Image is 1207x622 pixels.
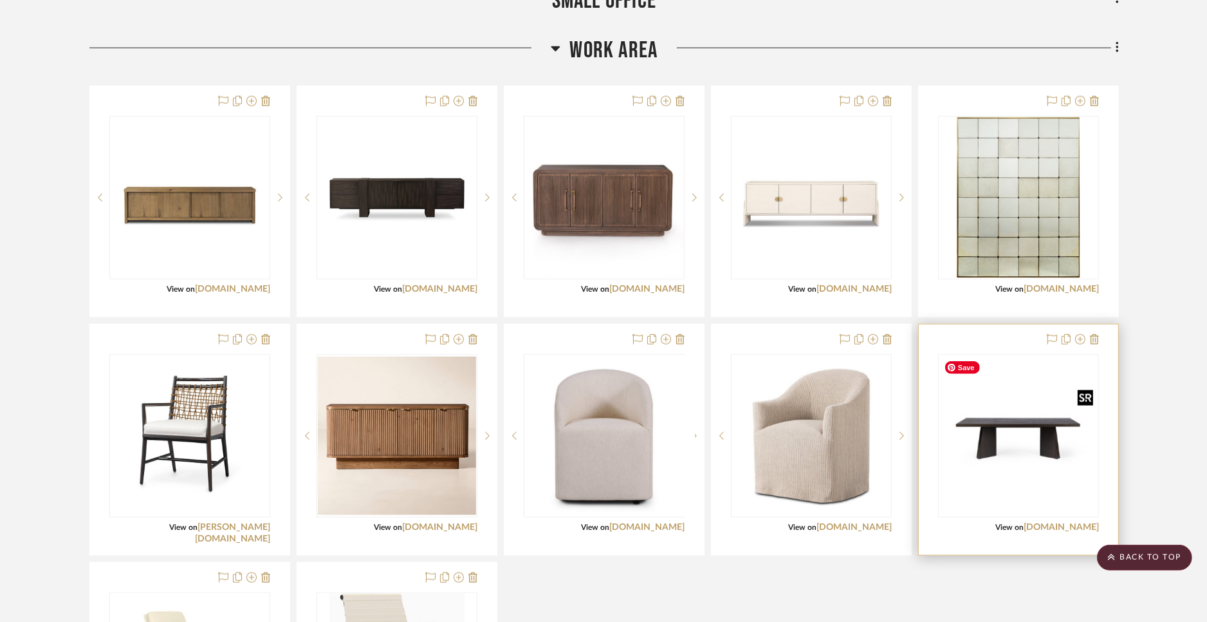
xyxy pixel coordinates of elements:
[570,37,658,64] span: Work Area
[374,523,402,531] span: View on
[939,357,1098,515] img: Shavano Dining Table
[788,523,816,531] span: View on
[732,117,891,279] div: 0
[1024,523,1099,532] a: [DOMAIN_NAME]
[581,285,609,293] span: View on
[995,285,1024,293] span: View on
[581,523,609,531] span: View on
[318,357,476,515] img: Davison 60" Fluted Oak Media Console
[609,523,685,532] a: [DOMAIN_NAME]
[995,523,1024,531] span: View on
[195,285,270,294] a: [DOMAIN_NAME]
[732,355,891,517] div: 0
[732,357,890,515] img: Cove Dining Chair With Casters
[945,361,980,374] span: Save
[788,285,816,293] span: View on
[816,285,892,294] a: [DOMAIN_NAME]
[816,523,892,532] a: [DOMAIN_NAME]
[1097,545,1192,570] scroll-to-top-button: BACK TO TOP
[939,355,1098,517] div: 0
[195,523,270,543] a: [PERSON_NAME][DOMAIN_NAME]
[402,285,477,294] a: [DOMAIN_NAME]
[402,523,477,532] a: [DOMAIN_NAME]
[318,118,476,277] img: Fisher Media Console
[732,118,890,277] img: Cressida Media Console
[609,285,685,294] a: [DOMAIN_NAME]
[169,523,198,531] span: View on
[111,376,269,495] img: Pratt Arm Chair, Espresso
[167,285,195,293] span: View on
[957,117,1081,278] img: Belleza Full Length Mirror
[525,118,683,277] img: Stark Sideboard
[1024,285,1099,294] a: [DOMAIN_NAME]
[525,357,683,515] img: Rhett Dining Chair
[374,285,402,293] span: View on
[111,118,269,277] img: Laredo Media Console
[524,117,684,279] div: 0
